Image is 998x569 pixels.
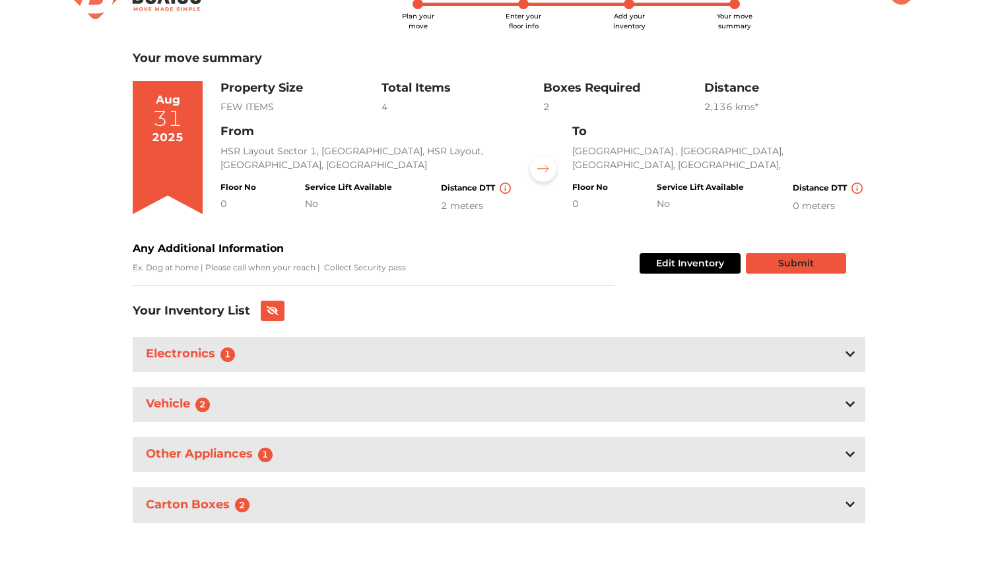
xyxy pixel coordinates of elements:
div: 4 [382,100,543,114]
div: 0 [220,197,256,211]
p: HSR Layout Sector 1, [GEOGRAPHIC_DATA], HSR Layout, [GEOGRAPHIC_DATA], [GEOGRAPHIC_DATA] [220,144,514,172]
h3: Total Items [382,81,543,96]
h3: Boxes Required [543,81,704,96]
span: Add your inventory [613,12,646,30]
h3: Vehicle [143,394,218,415]
span: Enter your floor info [506,12,541,30]
h4: Floor No [220,183,256,192]
span: Your move summary [717,12,752,30]
h3: Your Inventory List [133,304,250,318]
div: 2 meters [441,199,514,213]
span: 2 [195,398,210,412]
h4: Floor No [572,183,608,192]
div: 2,136 km s* [704,100,865,114]
div: 2025 [152,129,183,146]
div: 2 [543,100,704,114]
h3: To [572,125,865,139]
span: 2 [235,498,249,512]
div: 0 meters [793,199,865,213]
button: Edit Inventory [640,253,741,274]
span: 1 [220,347,235,362]
h3: From [220,125,514,139]
h3: Other Appliances [143,444,281,465]
div: 0 [572,197,608,211]
h4: Distance DTT [793,183,865,194]
span: Plan your move [402,12,434,30]
h3: Property Size [220,81,382,96]
div: FEW ITEMS [220,100,382,114]
h3: Distance [704,81,865,96]
p: [GEOGRAPHIC_DATA] , [GEOGRAPHIC_DATA], [GEOGRAPHIC_DATA], [GEOGRAPHIC_DATA], [572,144,865,172]
span: 1 [258,448,273,462]
div: 31 [153,108,182,129]
button: Submit [746,253,846,274]
h3: Carton Boxes [143,495,257,516]
div: No [657,197,744,211]
b: Any Additional Information [133,242,284,255]
h3: Electronics [143,344,243,365]
h4: Service Lift Available [305,183,392,192]
h4: Distance DTT [441,183,514,194]
h3: Your move summary [133,51,865,66]
div: No [305,197,392,211]
div: Aug [156,92,180,109]
h4: Service Lift Available [657,183,744,192]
